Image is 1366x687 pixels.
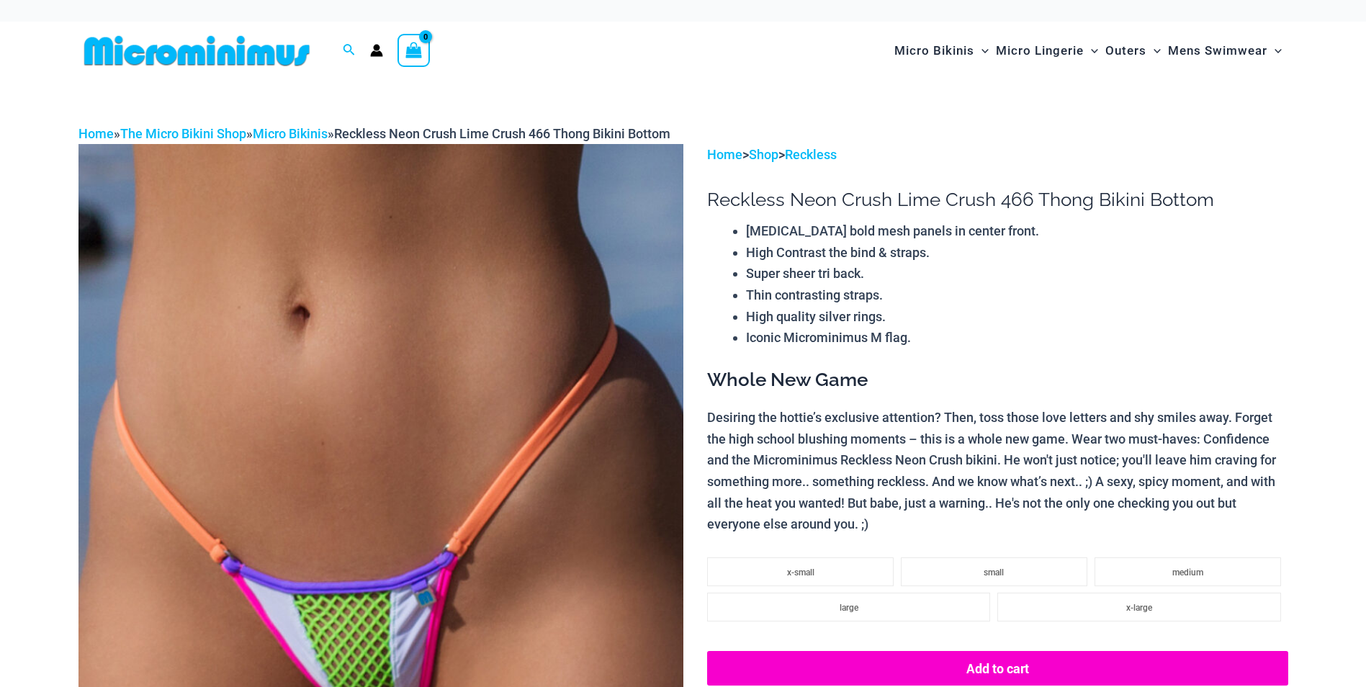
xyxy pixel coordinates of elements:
h3: Whole New Game [707,368,1288,392]
li: Thin contrasting straps. [746,284,1288,306]
li: large [707,593,990,621]
li: x-small [707,557,894,586]
li: medium [1095,557,1281,586]
a: OutersMenu ToggleMenu Toggle [1102,29,1164,73]
span: small [984,567,1004,578]
img: MM SHOP LOGO FLAT [78,35,315,67]
p: > > [707,144,1288,166]
a: Home [707,147,742,162]
span: Reckless Neon Crush Lime Crush 466 Thong Bikini Bottom [334,126,670,141]
span: Micro Bikinis [894,32,974,69]
a: View Shopping Cart, empty [397,34,431,67]
span: medium [1172,567,1203,578]
p: Desiring the hottie’s exclusive attention? Then, toss those love letters and shy smiles away. For... [707,407,1288,535]
span: Menu Toggle [974,32,989,69]
span: x-large [1126,603,1152,613]
li: x-large [997,593,1280,621]
span: large [840,603,858,613]
button: Add to cart [707,651,1288,686]
li: High Contrast the bind & straps. [746,242,1288,264]
a: Home [78,126,114,141]
a: Account icon link [370,44,383,57]
span: » » » [78,126,670,141]
span: Menu Toggle [1146,32,1161,69]
a: Micro BikinisMenu ToggleMenu Toggle [891,29,992,73]
a: Mens SwimwearMenu ToggleMenu Toggle [1164,29,1285,73]
span: Mens Swimwear [1168,32,1267,69]
h1: Reckless Neon Crush Lime Crush 466 Thong Bikini Bottom [707,189,1288,211]
a: Reckless [785,147,837,162]
span: Micro Lingerie [996,32,1084,69]
li: small [901,557,1087,586]
a: The Micro Bikini Shop [120,126,246,141]
li: Super sheer tri back. [746,263,1288,284]
span: x-small [787,567,814,578]
li: High quality silver rings. [746,306,1288,328]
a: Search icon link [343,42,356,60]
li: [MEDICAL_DATA] bold mesh panels in center front. [746,220,1288,242]
a: Shop [749,147,778,162]
span: Menu Toggle [1084,32,1098,69]
a: Micro Bikinis [253,126,328,141]
span: Menu Toggle [1267,32,1282,69]
li: Iconic Microminimus M flag. [746,327,1288,349]
span: Outers [1105,32,1146,69]
a: Micro LingerieMenu ToggleMenu Toggle [992,29,1102,73]
nav: Site Navigation [889,27,1288,75]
